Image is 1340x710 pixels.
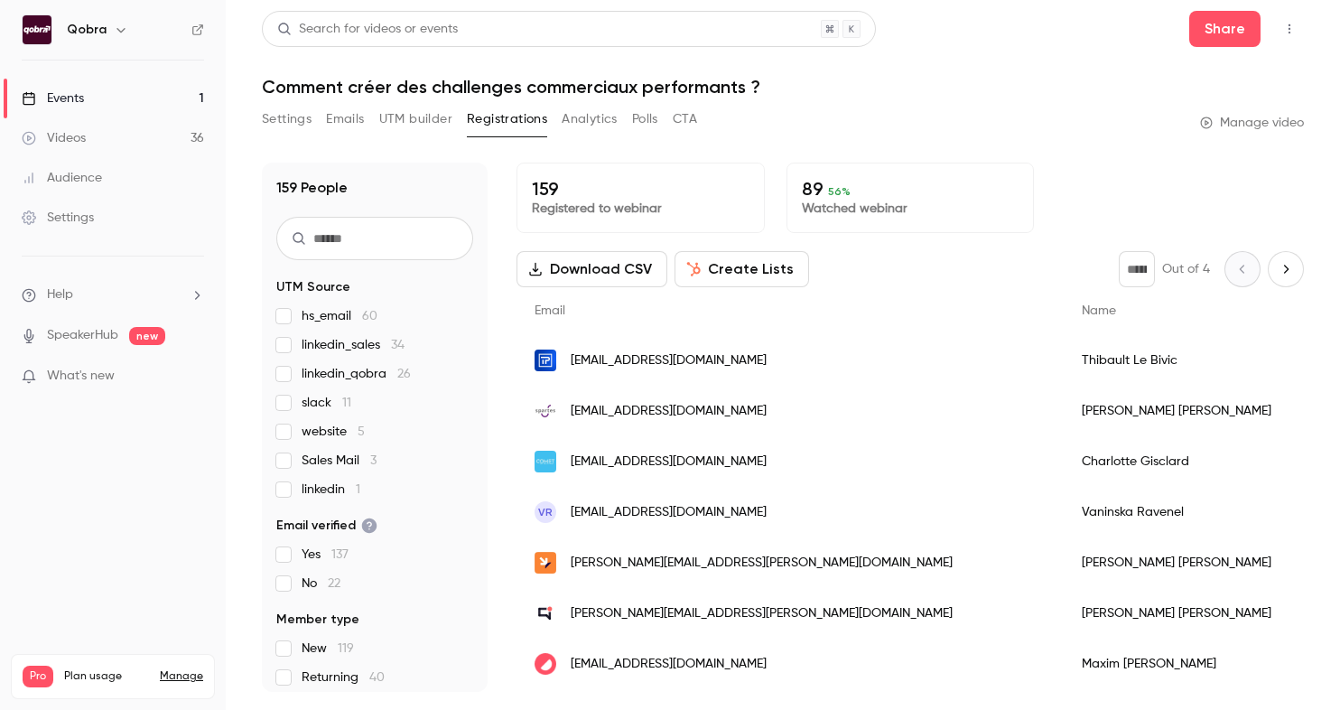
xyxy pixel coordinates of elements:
button: Create Lists [675,251,809,287]
span: Sales Mail [302,452,377,470]
div: Videos [22,129,86,147]
li: help-dropdown-opener [22,285,204,304]
span: new [129,327,165,345]
button: Download CSV [516,251,667,287]
span: 119 [338,642,354,655]
span: Help [47,285,73,304]
span: 40 [369,671,385,684]
span: UTM Source [276,278,350,296]
span: Name [1082,304,1116,317]
p: Out of 4 [1162,260,1210,278]
span: linkedin [302,481,360,499]
span: Pro [23,666,53,687]
button: CTA [673,105,697,134]
span: linkedin_qobra [302,365,411,383]
span: website [302,423,365,441]
button: Emails [326,105,364,134]
span: Member type [276,611,359,629]
a: Manage video [1200,114,1304,132]
div: Events [22,89,84,107]
span: [PERSON_NAME][EMAIL_ADDRESS][PERSON_NAME][DOMAIN_NAME] [571,604,953,623]
img: spartes.fr [535,400,556,422]
span: VR [538,504,553,520]
iframe: Noticeable Trigger [182,369,204,385]
span: [EMAIL_ADDRESS][DOMAIN_NAME] [571,503,767,522]
span: [EMAIL_ADDRESS][DOMAIN_NAME] [571,402,767,421]
span: Plan usage [64,669,149,684]
span: 3 [370,454,377,467]
span: slack [302,394,351,412]
span: [EMAIL_ADDRESS][DOMAIN_NAME] [571,453,767,472]
p: 89 [802,178,1019,200]
span: Email verified [276,517,377,535]
img: Qobra [23,15,51,44]
span: 26 [397,368,411,380]
span: 22 [328,577,340,590]
a: SpeakerHub [47,326,118,345]
span: New [302,640,354,658]
button: Settings [262,105,312,134]
span: Email [535,304,565,317]
span: 137 [331,548,349,561]
p: 159 [532,178,749,200]
p: Watched webinar [802,200,1019,218]
h6: Qobra [67,21,107,39]
button: Next page [1268,251,1304,287]
span: Returning [302,668,385,687]
button: Share [1189,11,1261,47]
span: [EMAIL_ADDRESS][DOMAIN_NAME] [571,655,767,674]
span: No [302,575,340,593]
button: Analytics [562,105,618,134]
img: comet.team [535,451,556,472]
span: 5 [358,425,365,438]
h1: 159 People [276,177,348,199]
span: hs_email [302,307,377,325]
span: What's new [47,367,115,386]
span: 34 [391,339,405,351]
img: sami.eco [535,552,556,574]
div: Search for videos or events [277,20,458,39]
span: 1 [356,483,360,496]
span: 56 % [828,185,851,198]
span: 11 [342,397,351,409]
img: getcontrast.io [535,653,556,675]
button: Registrations [467,105,547,134]
img: trustpair.com [535,350,556,371]
p: Registered to webinar [532,200,749,218]
button: Polls [632,105,658,134]
div: Audience [22,169,102,187]
span: [EMAIL_ADDRESS][DOMAIN_NAME] [571,351,767,370]
span: [PERSON_NAME][EMAIL_ADDRESS][PERSON_NAME][DOMAIN_NAME] [571,554,953,573]
img: talkspirit.com [535,603,556,624]
a: Manage [160,669,203,684]
button: UTM builder [379,105,452,134]
span: Yes [302,546,349,564]
span: linkedin_sales [302,336,405,354]
span: 60 [362,310,377,322]
h1: Comment créer des challenges commerciaux performants ? [262,76,1304,98]
div: Settings [22,209,94,227]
